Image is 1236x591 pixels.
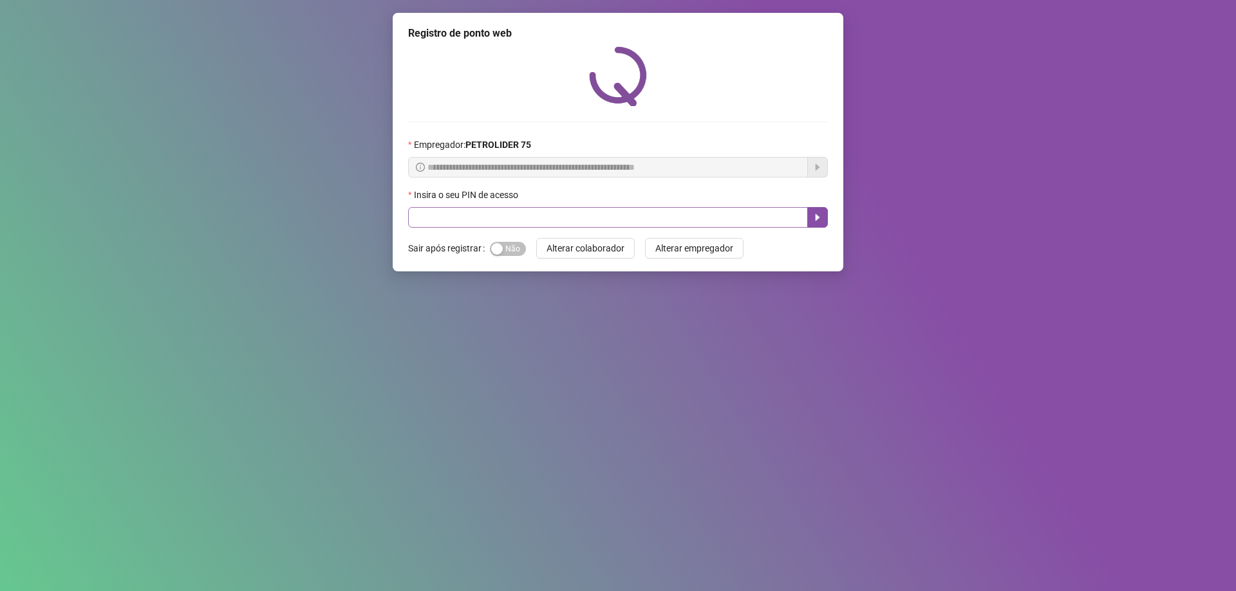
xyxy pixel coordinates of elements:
span: caret-right [812,212,823,223]
span: info-circle [416,163,425,172]
strong: PETROLIDER 75 [465,140,531,150]
span: Alterar empregador [655,241,733,255]
button: Alterar empregador [645,238,744,259]
img: QRPoint [589,46,647,106]
label: Sair após registrar [408,238,490,259]
button: Alterar colaborador [536,238,635,259]
div: Registro de ponto web [408,26,828,41]
label: Insira o seu PIN de acesso [408,188,527,202]
span: Alterar colaborador [547,241,624,255]
span: Empregador : [414,138,531,152]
